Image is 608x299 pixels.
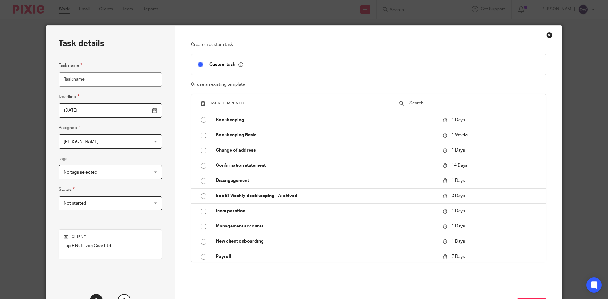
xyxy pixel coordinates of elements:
label: Tags [59,156,67,162]
input: Task name [59,72,162,87]
span: Not started [64,201,86,206]
span: 1 Days [452,178,465,183]
input: Pick a date [59,103,162,118]
label: Deadline [59,93,79,100]
span: 3 Days [452,194,465,198]
span: 1 Days [452,209,465,213]
h2: Task details [59,38,104,49]
span: Task templates [210,101,246,105]
span: 7 Days [452,254,465,259]
p: New client onboarding [216,238,436,245]
p: Client [64,234,157,240]
p: Or use an existing template [191,81,547,88]
span: [PERSON_NAME] [64,140,98,144]
label: Task name [59,62,82,69]
p: Disengagement [216,178,436,184]
span: 14 Days [452,163,467,168]
p: Incorporation [216,208,436,214]
p: Bookkeeping [216,117,436,123]
p: Confirmation statement [216,162,436,169]
span: No tags selected [64,170,97,175]
label: Assignee [59,124,80,131]
span: 1 Days [452,224,465,228]
p: Tug E Nuff Dog Gear Ltd [64,243,157,249]
label: Status [59,186,75,193]
p: Bookkeeping Basic [216,132,436,138]
p: Change of address [216,147,436,153]
p: EoE Bi-Weekly Bookkeeping - Archived [216,193,436,199]
p: Custom task [209,62,243,67]
p: Management accounts [216,223,436,229]
p: Create a custom task [191,41,547,48]
input: Search... [409,100,540,107]
span: 1 Days [452,118,465,122]
span: 1 Days [452,148,465,153]
div: Close this dialog window [546,32,553,38]
p: Payroll [216,253,436,260]
span: 1 Days [452,239,465,244]
span: 1 Weeks [452,133,468,137]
